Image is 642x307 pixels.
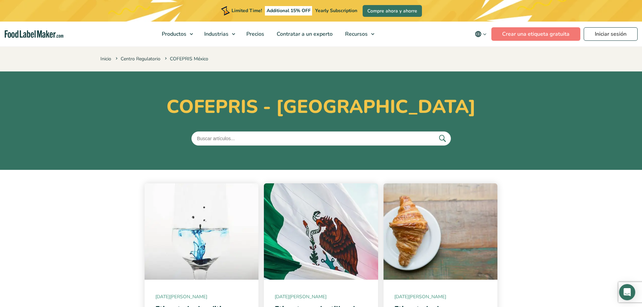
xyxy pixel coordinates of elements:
a: Recursos [339,22,378,47]
a: Crear una etiqueta gratuita [491,27,580,41]
a: Iniciar sesión [584,27,638,41]
input: Buscar artículos... [191,131,451,146]
span: [DATE][PERSON_NAME] [155,293,248,300]
span: Productos [160,30,187,38]
span: Precios [244,30,265,38]
span: [DATE][PERSON_NAME] [394,293,487,300]
a: Compre ahora y ahorre [363,5,422,17]
div: Open Intercom Messenger [619,284,635,300]
a: Productos [156,22,196,47]
span: Yearly Subscription [315,7,357,14]
span: COFEPRIS México [163,56,208,62]
a: Contratar a un experto [271,22,337,47]
span: Limited Time! [232,7,262,14]
span: Additional 15% OFF [265,6,312,16]
span: Industrias [202,30,229,38]
h1: COFEPRIS - [GEOGRAPHIC_DATA] [100,96,542,118]
a: Inicio [100,56,111,62]
a: Centro Regulatorio [121,56,160,62]
a: Industrias [198,22,239,47]
a: Precios [240,22,269,47]
span: Contratar a un experto [275,30,333,38]
span: Recursos [343,30,368,38]
span: [DATE][PERSON_NAME] [275,293,367,300]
